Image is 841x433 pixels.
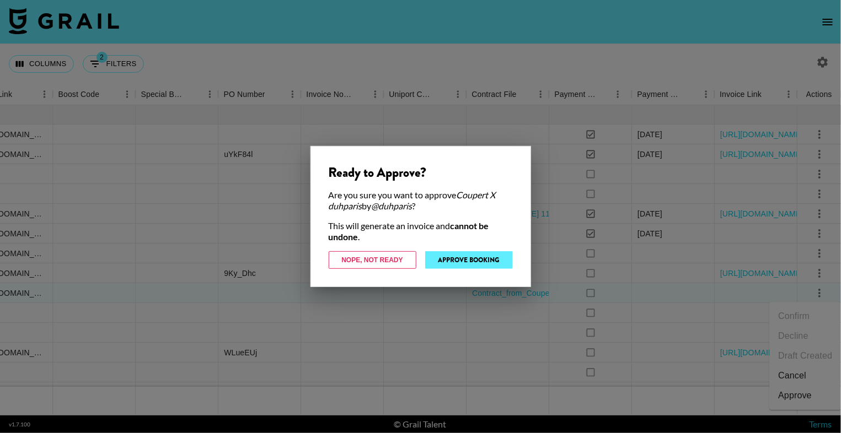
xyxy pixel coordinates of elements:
[329,164,513,181] div: Ready to Approve?
[425,251,513,269] button: Approve Booking
[372,201,413,211] em: @ duhparis
[329,190,513,212] div: Are you sure you want to approve by ?
[329,251,416,269] button: Nope, Not Ready
[329,190,496,211] em: Coupert X duhparis
[329,220,489,242] strong: cannot be undone
[329,220,513,242] div: This will generate an invoice and .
